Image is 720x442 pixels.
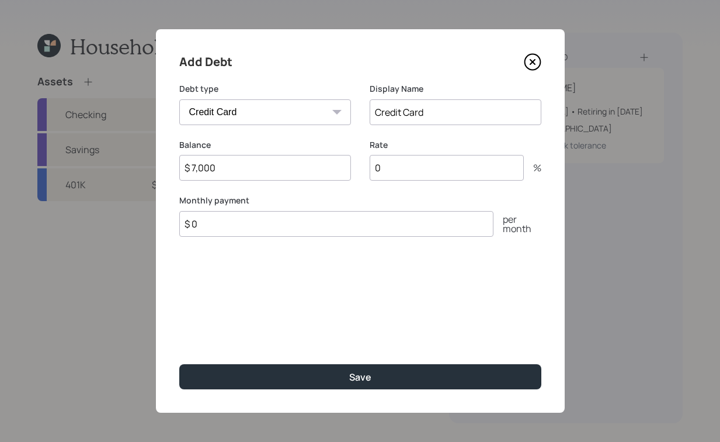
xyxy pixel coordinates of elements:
[349,371,371,384] div: Save
[179,139,351,151] label: Balance
[493,215,541,233] div: per month
[179,364,541,389] button: Save
[370,83,541,95] label: Display Name
[179,53,232,71] h4: Add Debt
[179,83,351,95] label: Debt type
[524,163,541,172] div: %
[370,139,541,151] label: Rate
[179,195,541,206] label: Monthly payment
